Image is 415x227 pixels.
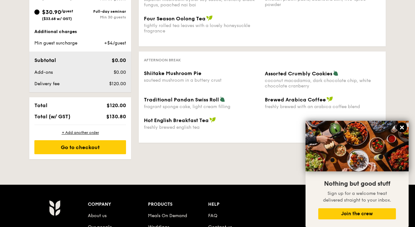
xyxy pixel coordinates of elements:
[333,70,339,76] img: icon-vegetarian.fe4039eb.svg
[109,81,126,86] span: $120.00
[34,57,56,63] span: Subtotal
[144,58,181,62] span: Afternoon break
[265,78,381,89] div: coconut macadamia, dark chocolate chip, white chocolate cranberry
[42,17,72,21] span: ($33.68 w/ GST)
[88,200,148,209] div: Company
[144,117,209,123] span: Hot English Breakfast Tea
[265,71,332,77] span: Assorted Crumbly Cookies
[34,113,70,120] span: Total (w/ GST)
[144,97,219,103] span: Traditional Pandan Swiss Roll
[107,102,126,108] span: $120.00
[112,57,126,63] span: $0.00
[306,121,409,171] img: DSC07876-Edit02-Large.jpeg
[34,70,53,75] span: Add-ons
[61,9,73,13] span: /guest
[144,78,260,83] div: sauteed mushroom in a buttery crust
[318,208,396,219] button: Join the crew
[144,70,201,76] span: Shiitake Mushroom Pie
[80,9,126,14] div: Full-day seminar
[34,130,126,135] div: + Add another order
[148,200,208,209] div: Products
[80,15,126,19] div: Min 30 guests
[327,96,333,102] img: icon-vegan.f8ff3823.svg
[34,81,60,86] span: Delivery fee
[148,213,187,218] a: Meals On Demand
[265,97,326,103] span: Brewed Arabica Coffee
[34,10,39,15] input: $30.90/guest($33.68 w/ GST)Full-day seminarMin 30 guests
[324,180,390,188] span: Nothing but good stuff
[34,29,126,35] div: Additional charges
[144,125,260,130] div: freshly brewed english tea
[206,15,213,21] img: icon-vegan.f8ff3823.svg
[114,70,126,75] span: $0.00
[34,40,77,46] span: Min guest surcharge
[209,117,216,123] img: icon-vegan.f8ff3823.svg
[144,104,260,109] div: fragrant sponge cake, light cream filling
[104,40,126,46] span: +$4/guest
[323,191,391,203] span: Sign up for a welcome treat delivered straight to your inbox.
[265,104,381,109] div: freshly brewed with an arabica coffee blend
[144,23,260,34] div: tightly rolled tea leaves with a lovely honeysuckle fragrance
[106,113,126,120] span: $130.80
[397,122,407,133] button: Close
[88,213,107,218] a: About us
[34,140,126,154] div: Go to checkout
[49,200,60,216] img: AYc88T3wAAAABJRU5ErkJggg==
[144,16,206,22] span: Four Season Oolong Tea
[208,213,217,218] a: FAQ
[220,96,225,102] img: icon-vegetarian.fe4039eb.svg
[34,102,47,108] span: Total
[208,200,268,209] div: Help
[42,9,61,16] span: $30.90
